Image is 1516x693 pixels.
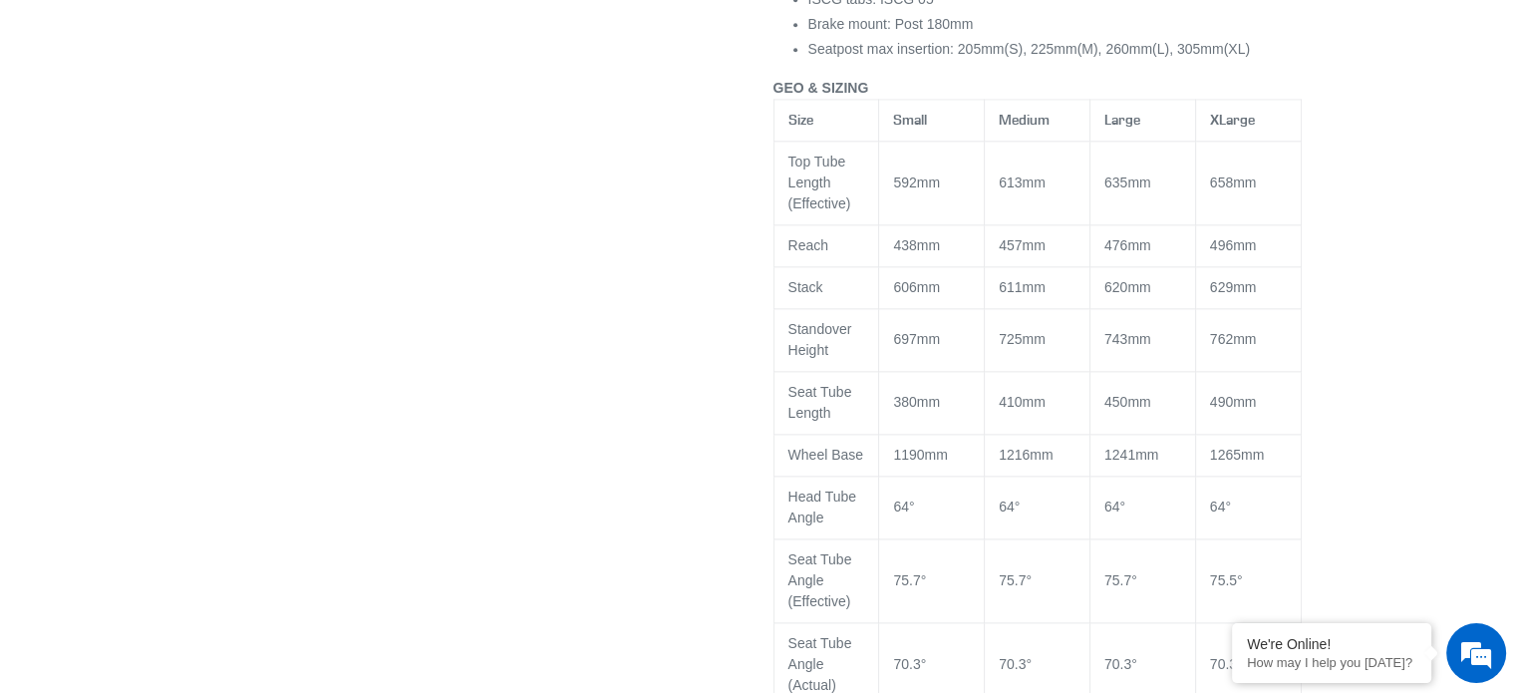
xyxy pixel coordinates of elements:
[22,110,52,140] div: Navigation go back
[134,112,365,138] div: Chat with us now
[1104,447,1158,463] span: 1241mm
[999,656,1032,672] span: 70.3°
[893,656,926,672] span: 70.3°
[1210,499,1231,515] span: 64°
[1210,174,1257,190] span: 658mm
[327,10,375,58] div: Minimize live chat window
[116,215,275,417] span: We're online!
[788,279,823,295] span: Stack
[1104,174,1151,190] span: 635mm
[999,174,1046,190] span: 613mm
[1104,499,1125,515] span: 64°
[893,572,926,588] span: 75.7°
[788,489,857,525] span: Head Tube Angle
[788,635,852,693] span: Seat Tube Angle (Actual)
[999,447,1053,463] span: 1216mm
[1210,656,1243,672] span: 70.3°
[1247,636,1416,652] div: We're Online!
[999,279,1046,295] span: 611mm
[1104,656,1137,672] span: 70.3°
[773,80,869,96] span: GEO & SIZING
[1104,279,1151,295] span: 620mm
[1210,279,1257,295] span: 629mm
[788,447,863,463] span: Wheel Base
[893,331,940,347] span: 697mm
[808,39,1302,60] li: Seatpost max insertion: 205mm(S), 225mm(M), 260mm(L), 305mm(XL)
[893,279,940,295] span: 606mm
[808,16,974,32] span: Brake mount: Post 180mm
[788,237,828,253] span: Reach
[773,99,879,141] th: Size
[893,237,940,253] span: 438mm
[788,154,851,211] span: Top Tube Length (Effective)
[1210,572,1243,588] span: 75.5°
[1210,111,1255,129] span: XLarge
[1104,394,1151,410] span: 450mm
[1210,237,1257,253] span: 496mm
[999,237,1046,253] span: 457mm
[999,111,1050,129] span: Medium
[1104,331,1151,347] span: 743mm
[893,447,947,463] span: 1190mm
[10,473,380,542] textarea: Type your message and hit 'Enter'
[893,499,914,515] span: 64°
[893,174,940,190] span: 592mm
[999,499,1020,515] span: 64°
[1210,331,1257,347] span: 762mm
[788,384,852,421] span: Seat Tube Length
[999,572,1032,588] span: 75.7°
[1210,447,1264,463] span: 1265mm
[1104,237,1151,253] span: 476mm
[999,331,1046,347] span: 725mm
[893,394,940,410] span: 380mm
[999,394,1046,410] span: 410mm
[893,111,927,129] span: Small
[1247,655,1416,670] p: How may I help you today?
[64,100,114,150] img: d_696896380_company_1647369064580_696896380
[788,551,852,609] span: Seat Tube Angle (Effective)
[1104,572,1137,588] span: 75.7°
[1104,111,1140,129] span: Large
[788,321,852,358] span: Standover Height
[1210,394,1257,410] span: 490mm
